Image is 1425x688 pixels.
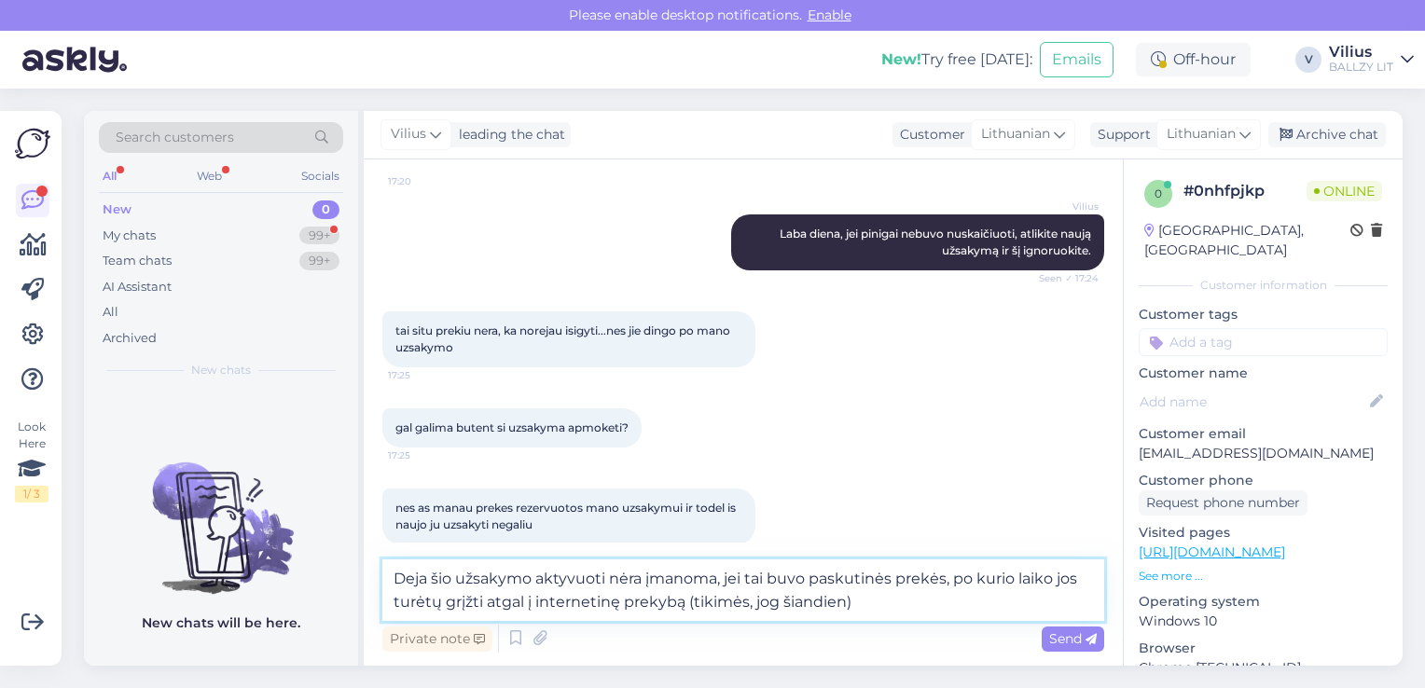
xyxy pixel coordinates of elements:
[15,486,48,502] div: 1 / 3
[299,252,339,270] div: 99+
[1329,45,1414,75] a: ViliusBALLZY LIT
[1140,392,1366,412] input: Add name
[103,227,156,245] div: My chats
[1139,277,1388,294] div: Customer information
[1144,221,1350,260] div: [GEOGRAPHIC_DATA], [GEOGRAPHIC_DATA]
[191,362,251,378] span: New chats
[193,164,226,188] div: Web
[84,429,358,597] img: No chats
[388,448,458,462] span: 17:25
[1029,200,1099,213] span: Vilius
[1268,122,1386,147] div: Archive chat
[15,419,48,502] div: Look Here
[1295,47,1321,73] div: V
[892,125,965,144] div: Customer
[451,125,565,144] div: leading the chat
[103,329,157,348] div: Archived
[802,7,857,23] span: Enable
[1136,43,1251,76] div: Off-hour
[382,559,1104,621] textarea: Deja šio užsakymo aktyvuoti nėra įmanoma, jei tai buvo paskutinės prekės, po kurio laiko jos turė...
[388,174,458,188] span: 17:20
[1139,490,1307,516] div: Request phone number
[103,200,131,219] div: New
[981,124,1050,144] span: Lithuanian
[1090,125,1151,144] div: Support
[1307,181,1382,201] span: Online
[1139,639,1388,658] p: Browser
[15,126,50,161] img: Askly Logo
[1049,630,1097,647] span: Send
[1183,180,1307,202] div: # 0nhfpjkp
[1155,186,1162,200] span: 0
[1139,544,1285,560] a: [URL][DOMAIN_NAME]
[103,252,172,270] div: Team chats
[1139,568,1388,585] p: See more ...
[142,613,300,633] p: New chats will be here.
[1029,271,1099,285] span: Seen ✓ 17:24
[299,227,339,245] div: 99+
[1329,45,1393,60] div: Vilius
[1139,471,1388,490] p: Customer phone
[1139,305,1388,324] p: Customer tags
[1139,523,1388,543] p: Visited pages
[395,501,739,531] span: nes as manau prekes rezervuotos mano uzsakymui ir todel is naujo ju uzsakyti negaliu
[881,50,921,68] b: New!
[780,227,1094,257] span: Laba diena, jei pinigai nebuvo nuskaičiuoti, atlikite naują užsakymą ir šį ignoruokite.
[395,323,733,354] span: tai situ prekiu nera, ka norejau isigyti...nes jie dingo po mano uzsakymo
[1329,60,1393,75] div: BALLZY LIT
[1139,658,1388,678] p: Chrome [TECHNICAL_ID]
[116,128,234,147] span: Search customers
[1139,444,1388,463] p: [EMAIL_ADDRESS][DOMAIN_NAME]
[881,48,1032,71] div: Try free [DATE]:
[297,164,343,188] div: Socials
[1139,364,1388,383] p: Customer name
[391,124,426,144] span: Vilius
[1139,592,1388,612] p: Operating system
[1040,42,1114,77] button: Emails
[1167,124,1236,144] span: Lithuanian
[395,420,629,434] span: gal galima butent si uzsakyma apmoketi?
[103,278,172,296] div: AI Assistant
[1139,328,1388,356] input: Add a tag
[99,164,120,188] div: All
[388,368,458,382] span: 17:25
[1139,612,1388,631] p: Windows 10
[312,200,339,219] div: 0
[382,626,492,652] div: Private note
[103,303,118,322] div: All
[1139,424,1388,444] p: Customer email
